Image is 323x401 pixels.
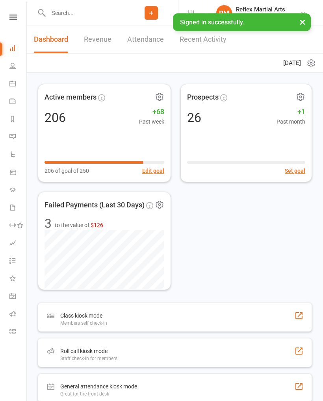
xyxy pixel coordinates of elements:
a: Reports [9,111,27,129]
a: Dashboard [34,26,68,53]
span: Prospects [187,92,219,103]
button: Set goal [285,166,305,175]
a: Attendance [127,26,164,53]
div: Roll call kiosk mode [60,346,117,356]
a: Assessments [9,235,27,253]
button: × [295,13,310,30]
span: 206 of goal of 250 [45,166,89,175]
div: Reflex Martial Arts [236,13,285,20]
a: Class kiosk mode [9,323,27,341]
div: Staff check-in for members [60,356,117,361]
div: RM [216,5,232,21]
a: What's New [9,270,27,288]
div: Class kiosk mode [60,311,107,320]
a: Recent Activity [180,26,226,53]
button: Edit goal [142,166,164,175]
div: 206 [45,111,66,124]
a: Payments [9,93,27,111]
a: Calendar [9,76,27,93]
span: Active members [45,92,97,103]
a: Revenue [84,26,111,53]
a: People [9,58,27,76]
div: Great for the front desk [60,391,137,397]
span: Past month [277,117,305,126]
div: 26 [187,111,201,124]
span: $126 [91,222,103,228]
span: Failed Payments (Last 30 Days) [45,200,145,211]
a: Product Sales [9,164,27,182]
div: General attendance kiosk mode [60,382,137,391]
div: Reflex Martial Arts [236,6,285,13]
div: 3 [45,217,52,230]
span: Signed in successfully. [180,18,244,26]
a: General attendance kiosk mode [9,288,27,306]
a: Roll call kiosk mode [9,306,27,323]
div: Members self check-in [60,320,107,326]
span: [DATE] [283,58,301,68]
span: Past week [139,117,164,126]
a: Dashboard [9,40,27,58]
input: Search... [46,7,124,18]
span: +1 [277,106,305,118]
span: to the value of [55,221,103,229]
span: +68 [139,106,164,118]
